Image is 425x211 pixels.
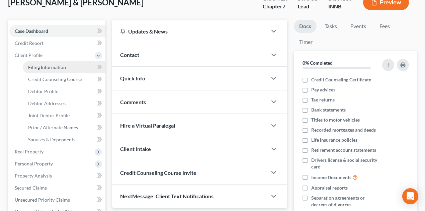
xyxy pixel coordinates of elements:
span: Separation agreements or decrees of divorces [311,195,380,208]
span: Pay advices [311,86,335,93]
span: Retirement account statements [311,147,376,153]
span: Drivers license & social security card [311,157,380,170]
a: Fees [374,20,396,33]
span: Property Analysis [15,173,52,179]
a: Docs [294,20,317,33]
span: Income Documents [311,174,351,181]
div: INNB [328,3,352,10]
span: Comments [120,99,146,105]
div: Open Intercom Messenger [402,188,418,204]
span: Client Intake [120,146,151,152]
span: NextMessage: Client Text Notifications [120,193,214,199]
span: Secured Claims [15,185,47,191]
div: Chapter [263,3,287,10]
span: Credit Report [15,40,44,46]
span: Tax returns [311,96,335,103]
span: Titles to motor vehicles [311,117,360,123]
span: Hire a Virtual Paralegal [120,122,175,129]
span: Credit Counseling Course [28,76,82,82]
span: Case Dashboard [15,28,48,34]
span: Prior / Alternate Names [28,125,78,130]
a: Prior / Alternate Names [23,122,105,134]
a: Unsecured Priority Claims [9,194,105,206]
span: Bank statements [311,107,346,113]
a: Spouses & Dependents [23,134,105,146]
a: Tasks [319,20,342,33]
a: Debtor Addresses [23,97,105,110]
a: Credit Counseling Course [23,73,105,85]
a: Secured Claims [9,182,105,194]
a: Filing Information [23,61,105,73]
a: Case Dashboard [9,25,105,37]
a: Credit Report [9,37,105,49]
div: Lead [298,3,318,10]
a: Joint Debtor Profile [23,110,105,122]
span: Recorded mortgages and deeds [311,127,376,133]
span: Credit Counseling Course Invite [120,169,196,176]
span: Appraisal reports [311,185,348,191]
a: Debtor Profile [23,85,105,97]
a: Property Analysis [9,170,105,182]
strong: 0% Completed [303,60,333,66]
div: Updates & News [120,28,259,35]
span: Filing Information [28,64,66,70]
span: 7 [282,3,285,9]
span: Client Profile [15,52,42,58]
span: Personal Property [15,161,53,166]
span: Joint Debtor Profile [28,113,70,118]
span: Debtor Profile [28,88,58,94]
span: Quick Info [120,75,145,81]
span: Credit Counseling Certificate [311,76,371,83]
span: Real Property [15,149,44,154]
span: Life insurance policies [311,137,357,143]
span: Debtor Addresses [28,100,66,106]
a: Timer [294,36,318,49]
span: Unsecured Priority Claims [15,197,70,203]
span: Contact [120,52,139,58]
a: Events [345,20,371,33]
span: Spouses & Dependents [28,137,75,142]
